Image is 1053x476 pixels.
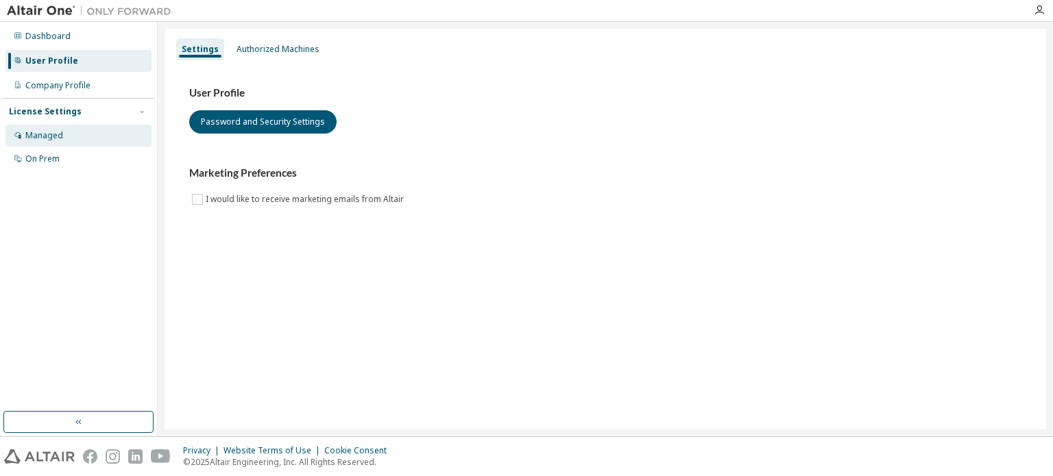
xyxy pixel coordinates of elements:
[189,166,1021,180] h3: Marketing Preferences
[223,445,324,456] div: Website Terms of Use
[25,153,60,164] div: On Prem
[25,55,78,66] div: User Profile
[189,110,337,134] button: Password and Security Settings
[128,449,143,464] img: linkedin.svg
[183,456,395,468] p: © 2025 Altair Engineering, Inc. All Rights Reserved.
[25,80,90,91] div: Company Profile
[189,86,1021,100] h3: User Profile
[106,449,120,464] img: instagram.svg
[182,44,219,55] div: Settings
[25,31,71,42] div: Dashboard
[151,449,171,464] img: youtube.svg
[206,191,407,208] label: I would like to receive marketing emails from Altair
[4,449,75,464] img: altair_logo.svg
[237,44,319,55] div: Authorized Machines
[183,445,223,456] div: Privacy
[324,445,395,456] div: Cookie Consent
[25,130,63,141] div: Managed
[7,4,178,18] img: Altair One
[9,106,82,117] div: License Settings
[83,449,97,464] img: facebook.svg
